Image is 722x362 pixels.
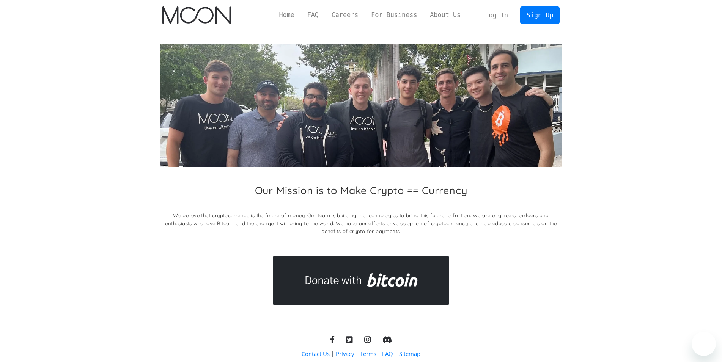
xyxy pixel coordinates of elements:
img: Moon Logo [162,6,231,24]
a: Sign Up [520,6,560,24]
a: Sitemap [399,350,420,358]
iframe: Botón para iniciar la ventana de mensajería [692,332,716,356]
a: home [162,6,231,24]
a: FAQ [301,10,325,20]
a: Careers [325,10,365,20]
a: Terms [360,350,376,358]
a: Log In [479,7,514,24]
a: FAQ [382,350,393,358]
h2: Our Mission is to Make Crypto == Currency [255,184,467,196]
a: About Us [423,10,467,20]
a: Privacy [336,350,354,358]
a: Home [273,10,301,20]
a: For Business [365,10,423,20]
a: Contact Us [302,350,330,358]
p: We believe that cryptocurrency is the future of money. Our team is building the technologies to b... [160,212,562,235]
